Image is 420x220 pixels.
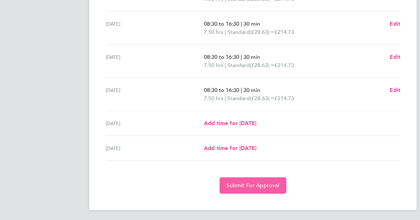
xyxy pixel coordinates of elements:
span: | [225,29,226,35]
span: 7.50 hrs [204,29,223,35]
span: 08:30 to 16:30 [204,20,239,27]
a: Edit [390,20,400,28]
span: | [241,20,242,27]
span: 08:30 to 16:30 [204,54,239,60]
span: 7.50 hrs [204,95,223,101]
span: Edit [390,87,400,93]
a: Add time for [DATE] [204,144,256,152]
span: 30 min [243,87,260,93]
span: 30 min [243,20,260,27]
span: Submit For Approval [226,182,279,189]
span: 30 min [243,54,260,60]
div: [DATE] [106,119,204,127]
button: Submit For Approval [220,177,286,194]
span: Add time for [DATE] [204,145,256,151]
span: Standard [227,28,250,36]
span: Standard [227,61,250,69]
span: (£28.63) = [250,95,274,101]
span: 08:30 to 16:30 [204,87,239,93]
span: | [241,87,242,93]
span: £214.73 [274,62,294,68]
span: (£28.63) = [250,29,274,35]
div: [DATE] [106,86,204,102]
span: 7.50 hrs [204,62,223,68]
span: (£28.63) = [250,62,274,68]
span: £214.73 [274,95,294,101]
span: | [241,54,242,60]
span: Add time for [DATE] [204,120,256,126]
span: Edit [390,54,400,60]
div: [DATE] [106,53,204,69]
span: | [225,62,226,68]
a: Edit [390,86,400,94]
span: £214.73 [274,29,294,35]
span: | [225,95,226,101]
div: [DATE] [106,144,204,152]
span: Standard [227,94,250,102]
a: Edit [390,53,400,61]
a: Add time for [DATE] [204,119,256,127]
div: [DATE] [106,20,204,36]
span: Edit [390,20,400,27]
